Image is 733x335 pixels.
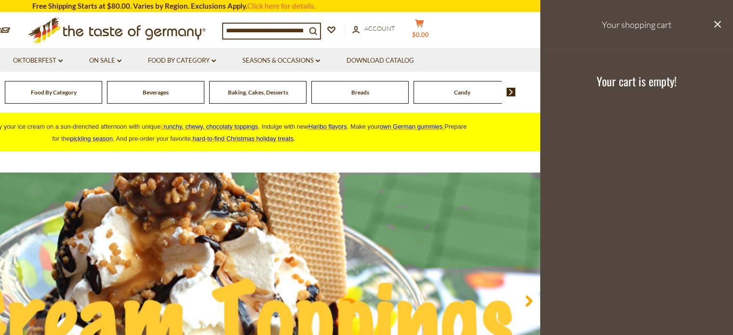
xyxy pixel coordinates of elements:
[89,55,121,66] a: On Sale
[506,88,516,96] img: next arrow
[347,55,414,66] a: Download Catalog
[193,135,295,142] span: .
[228,89,288,96] a: Baking, Cakes, Desserts
[380,123,443,130] span: own German gummies
[552,74,721,88] h3: Your cart is empty!
[380,123,444,130] a: own German gummies.
[143,89,169,96] a: Beverages
[163,123,258,130] span: runchy, chewy, chocolaty toppings
[13,55,63,66] a: Oktoberfest
[148,55,216,66] a: Food By Category
[412,31,429,39] span: $0.00
[193,135,294,142] a: hard-to-find Christmas holiday treats
[70,135,113,142] a: pickling season
[160,123,258,130] a: crunchy, chewy, chocolaty toppings
[405,19,434,43] button: $0.00
[308,123,347,130] a: Haribo flavors
[364,25,395,32] span: Account
[454,89,470,96] a: Candy
[242,55,320,66] a: Seasons & Occasions
[31,89,77,96] a: Food By Category
[352,24,395,34] a: Account
[247,1,316,10] a: Click here for details.
[351,89,369,96] a: Breads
